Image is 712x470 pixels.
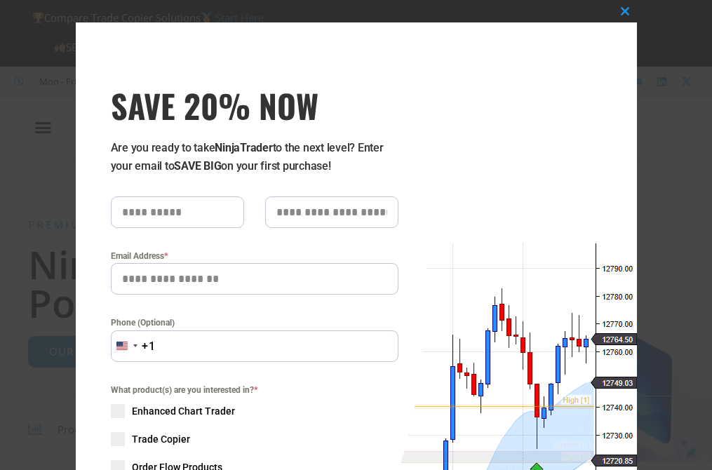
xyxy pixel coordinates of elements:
div: +1 [142,337,156,356]
label: Enhanced Chart Trader [111,404,398,418]
label: Email Address [111,249,398,263]
strong: SAVE BIG [174,159,221,173]
span: What product(s) are you interested in? [111,383,398,397]
h3: SAVE 20% NOW [111,86,398,125]
strong: NinjaTrader [215,141,272,154]
span: Enhanced Chart Trader [132,404,235,418]
button: Selected country [111,330,156,362]
span: Trade Copier [132,432,190,446]
label: Trade Copier [111,432,398,446]
p: Are you ready to take to the next level? Enter your email to on your first purchase! [111,139,398,175]
label: Phone (Optional) [111,316,398,330]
